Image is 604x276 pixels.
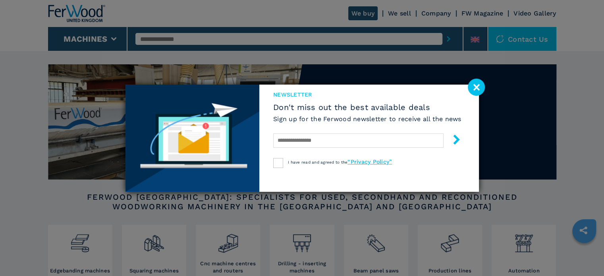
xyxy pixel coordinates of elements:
span: Don't miss out the best available deals [273,102,461,112]
h6: Sign up for the Ferwood newsletter to receive all the news [273,114,461,124]
span: newsletter [273,91,461,98]
a: “Privacy Policy” [347,158,392,165]
span: I have read and agreed to the [288,160,392,164]
button: submit-button [444,131,461,150]
img: Newsletter image [125,85,260,192]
